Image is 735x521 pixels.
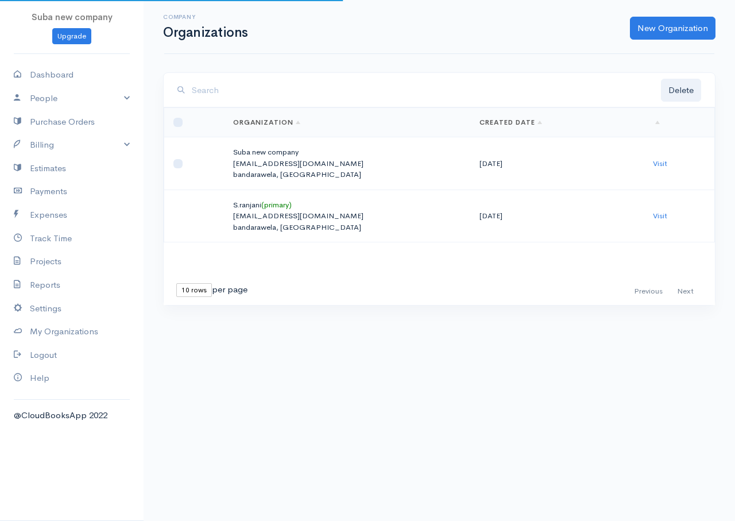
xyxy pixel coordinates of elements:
[224,137,471,190] td: Suba new company
[653,211,667,221] a: Visit
[479,118,542,127] a: Created Date
[653,159,667,168] a: Visit
[261,200,292,210] span: (primary)
[233,158,462,169] p: [EMAIL_ADDRESS][DOMAIN_NAME]
[630,17,715,40] a: New Organization
[224,190,471,242] td: S.ranjani
[163,25,248,40] h1: Organizations
[470,137,644,190] td: [DATE]
[52,28,91,45] a: Upgrade
[661,79,701,102] button: Delete
[470,190,644,242] td: [DATE]
[233,210,462,222] p: [EMAIL_ADDRESS][DOMAIN_NAME]
[176,283,247,297] div: per page
[192,79,661,102] input: Search
[14,409,130,422] div: @CloudBooksApp 2022
[233,222,462,233] p: bandarawela, [GEOGRAPHIC_DATA]
[233,118,301,127] a: Organization
[32,11,113,22] span: Suba new company
[233,169,462,180] p: bandarawela, [GEOGRAPHIC_DATA]
[163,14,248,20] h6: Company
